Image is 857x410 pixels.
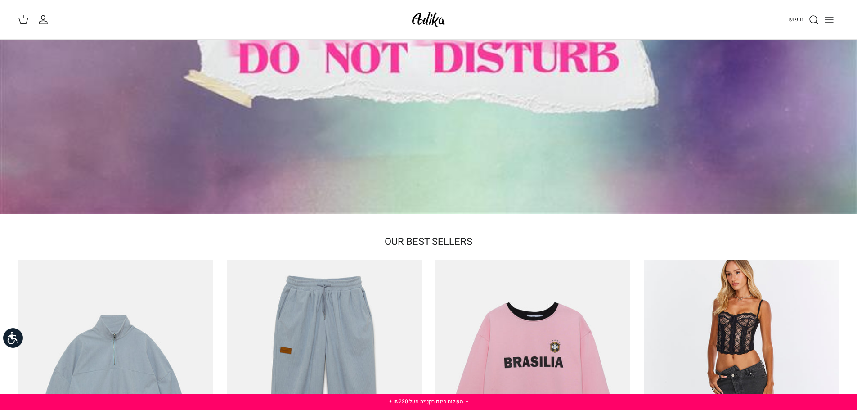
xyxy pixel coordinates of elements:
[388,397,469,405] a: ✦ משלוח חינם בקנייה מעל ₪220 ✦
[788,14,819,25] a: חיפוש
[819,10,839,30] button: Toggle menu
[409,9,448,30] img: Adika IL
[38,14,52,25] a: החשבון שלי
[385,234,472,249] a: OUR BEST SELLERS
[788,15,803,23] span: חיפוש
